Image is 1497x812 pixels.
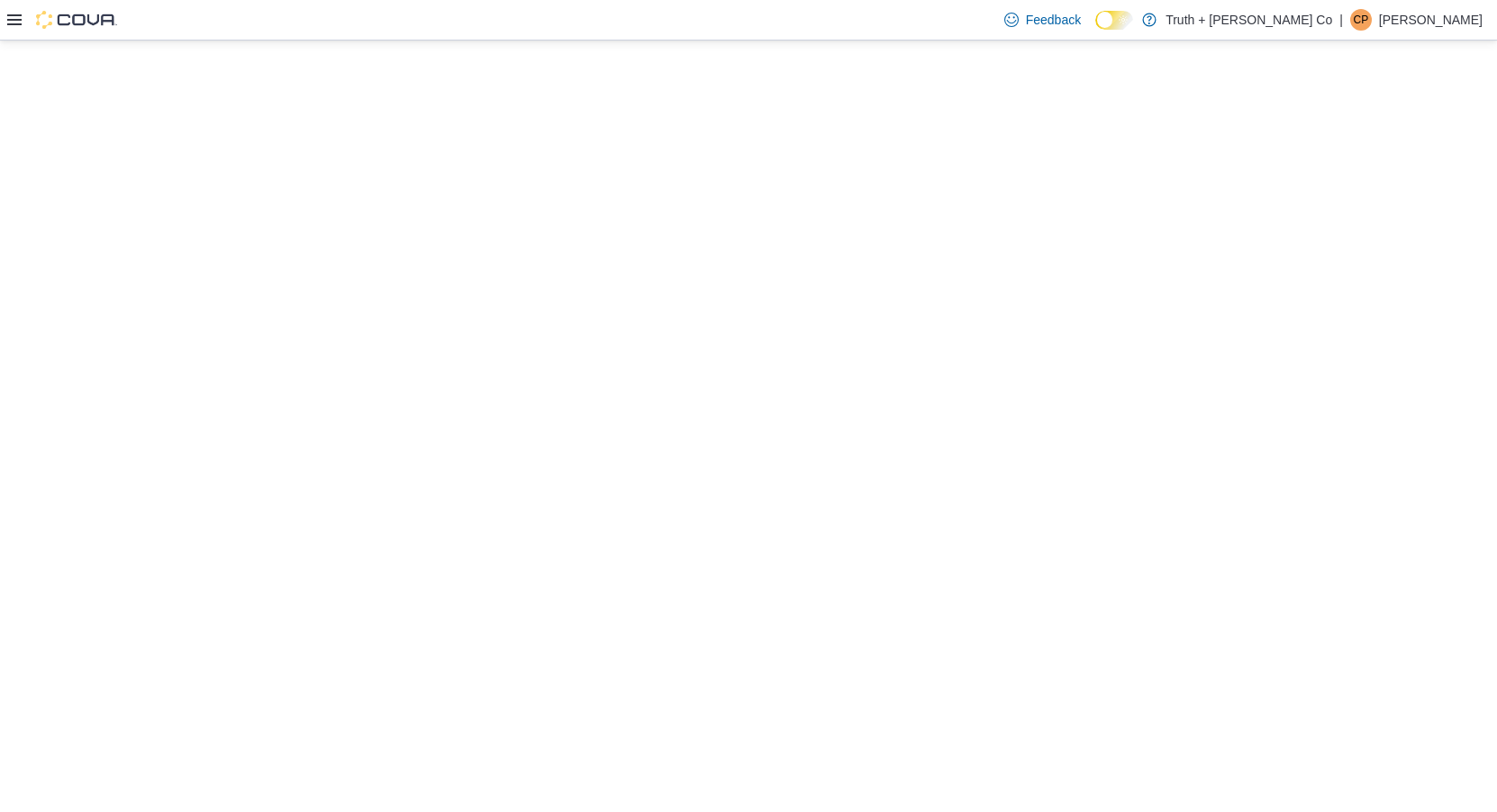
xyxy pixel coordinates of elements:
div: Cindy Pendergast [1350,9,1372,31]
p: [PERSON_NAME] [1379,9,1483,31]
span: Dark Mode [1095,30,1096,31]
span: Feedback [1026,11,1081,29]
p: | [1339,9,1343,31]
p: Truth + [PERSON_NAME] Co [1166,9,1332,31]
span: CP [1354,9,1369,31]
img: Cova [36,11,117,29]
input: Dark Mode [1095,11,1133,30]
a: Feedback [997,2,1088,38]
